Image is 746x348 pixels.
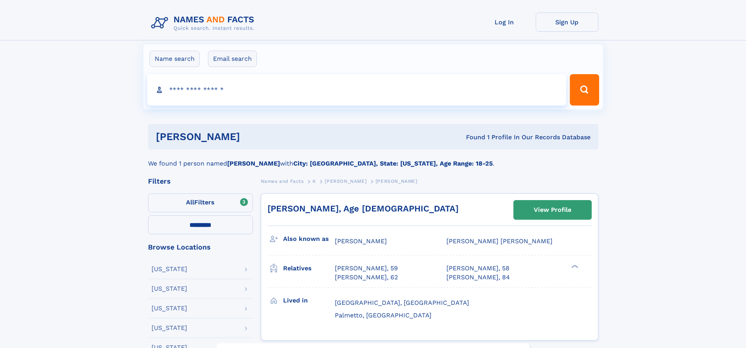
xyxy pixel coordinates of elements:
a: Sign Up [536,13,598,32]
a: View Profile [514,200,591,219]
span: [PERSON_NAME] [325,179,367,184]
a: K [312,176,316,186]
div: View Profile [534,201,571,219]
a: [PERSON_NAME], 84 [446,273,510,282]
div: Browse Locations [148,244,253,251]
div: We found 1 person named with . [148,149,598,168]
h3: Lived in [283,294,335,307]
span: [PERSON_NAME] [376,179,417,184]
div: Filters [148,178,253,185]
span: [GEOGRAPHIC_DATA], [GEOGRAPHIC_DATA] [335,299,469,306]
div: ❯ [569,264,579,269]
span: [PERSON_NAME] [PERSON_NAME] [446,237,553,245]
div: [US_STATE] [152,305,187,312]
span: Palmetto, [GEOGRAPHIC_DATA] [335,312,432,319]
div: [US_STATE] [152,286,187,292]
a: [PERSON_NAME], 58 [446,264,509,273]
input: search input [147,74,567,106]
span: K [312,179,316,184]
h1: [PERSON_NAME] [156,132,353,142]
div: Found 1 Profile In Our Records Database [353,133,591,142]
a: Log In [473,13,536,32]
label: Email search [208,51,257,67]
label: Filters [148,193,253,212]
h3: Also known as [283,232,335,246]
span: [PERSON_NAME] [335,237,387,245]
div: [US_STATE] [152,325,187,331]
b: City: [GEOGRAPHIC_DATA], State: [US_STATE], Age Range: 18-25 [293,160,493,167]
div: [US_STATE] [152,266,187,272]
label: Name search [150,51,200,67]
a: [PERSON_NAME], 62 [335,273,398,282]
a: [PERSON_NAME], Age [DEMOGRAPHIC_DATA] [267,204,459,213]
button: Search Button [570,74,599,106]
a: Names and Facts [261,176,304,186]
a: [PERSON_NAME], 59 [335,264,398,273]
a: [PERSON_NAME] [325,176,367,186]
span: All [186,199,194,206]
h3: Relatives [283,262,335,275]
img: Logo Names and Facts [148,13,261,34]
b: [PERSON_NAME] [227,160,280,167]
